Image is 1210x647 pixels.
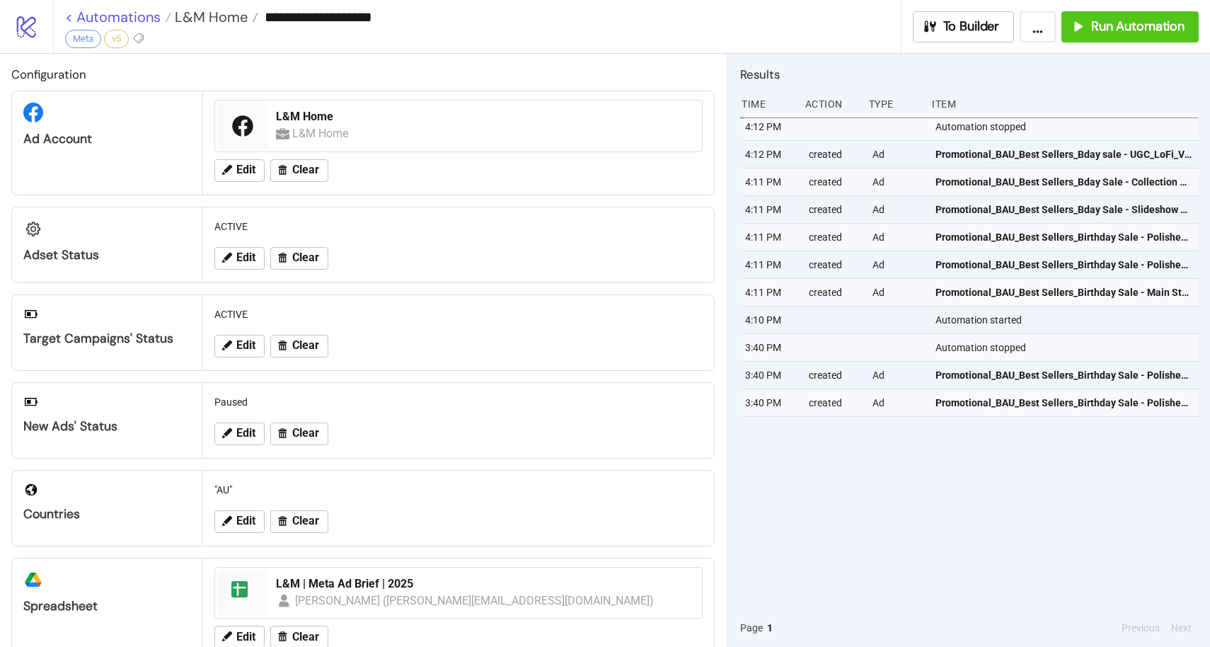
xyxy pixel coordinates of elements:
button: Clear [270,247,328,270]
span: Promotional_BAU_Best Sellers_Bday sale - UGC_LoFi_Video__AU [935,147,1192,162]
span: Clear [292,631,319,643]
div: Meta [65,30,101,48]
div: Ad [871,389,925,416]
div: Paused [209,389,708,416]
div: L&M Home [276,109,693,125]
span: Clear [292,427,319,440]
button: Clear [270,510,328,533]
div: 3:40 PM [744,334,797,361]
div: "AU" [209,476,708,503]
div: ACTIVE [209,301,708,328]
button: Edit [214,335,265,357]
div: Ad [871,224,925,251]
div: 4:11 PM [744,279,797,306]
a: Promotional_BAU_Best Sellers_Bday sale - UGC_LoFi_Video__AU [935,141,1192,168]
span: Edit [236,631,255,643]
span: Clear [292,164,319,176]
a: L&M Home [171,10,258,24]
div: Type [868,91,921,118]
div: Item [930,91,1199,118]
div: L&M Home [292,125,352,142]
div: Ad [871,141,925,168]
div: created [807,141,861,168]
div: Target Campaigns' Status [23,331,191,347]
button: ... [1020,11,1056,42]
div: 4:11 PM [744,224,797,251]
div: created [807,389,861,416]
div: Time [740,91,794,118]
span: L&M Home [171,8,248,26]
div: 4:11 PM [744,251,797,278]
div: 3:40 PM [744,389,797,416]
div: Ad [871,362,925,389]
span: Clear [292,515,319,527]
button: Run Automation [1061,11,1199,42]
div: v5 [104,30,129,48]
span: Edit [236,164,255,176]
span: Edit [236,427,255,440]
div: created [807,251,861,278]
div: Countries [23,506,191,522]
div: Action [804,91,858,118]
div: 4:12 PM [744,113,797,140]
span: Promotional_BAU_Best Sellers_Bday Sale - Collection Ad_Polished_Collection - Image_20250818_AU [935,174,1192,190]
a: Promotional_BAU_Best Sellers_Birthday Sale - Main Static _Polished_Image_20250818_AU [935,279,1192,306]
div: New Ads' Status [23,418,191,435]
div: created [807,279,861,306]
span: Promotional_BAU_Best Sellers_Bday Sale - Slideshow Vid _Polished_Video__AU [935,202,1192,217]
button: Next [1167,620,1196,636]
span: Promotional_BAU_Best Sellers_Birthday Sale - Polished Vid B_Polished_Video__AU [935,229,1192,245]
div: 4:11 PM [744,168,797,195]
span: Clear [292,251,319,264]
div: 3:40 PM [744,362,797,389]
div: created [807,362,861,389]
div: Automation started [934,307,1202,333]
span: Promotional_BAU_Best Sellers_Birthday Sale - Main Static _Polished_Image_20250818_AU [935,285,1192,300]
a: < Automations [65,10,171,24]
div: created [807,196,861,223]
a: Promotional_BAU_Best Sellers_Bday Sale - Slideshow Vid _Polished_Video__AU [935,196,1192,223]
button: Clear [270,423,328,445]
h2: Configuration [11,65,715,84]
span: Edit [236,339,255,352]
div: Ad [871,279,925,306]
button: Edit [214,159,265,182]
h2: Results [740,65,1199,84]
button: Clear [270,159,328,182]
span: Edit [236,515,255,527]
div: L&M | Meta Ad Brief | 2025 [276,576,693,592]
a: Promotional_BAU_Best Sellers_Bday Sale - Collection Ad_Polished_Collection - Image_20250818_AU [935,168,1192,195]
div: Ad [871,251,925,278]
button: To Builder [913,11,1015,42]
a: Promotional_BAU_Best Sellers_Birthday Sale - Polished Vid A_Polished_Video__AU [935,362,1192,389]
div: 4:11 PM [744,196,797,223]
span: Page [740,620,763,636]
div: 4:10 PM [744,307,797,333]
span: Promotional_BAU_Best Sellers_Birthday Sale - Polished Vid A_Polished_Video__AU [935,395,1192,411]
div: 4:12 PM [744,141,797,168]
div: Spreadsheet [23,598,191,614]
button: Previous [1117,620,1164,636]
a: Promotional_BAU_Best Sellers_Birthday Sale - Polished Vid A_Polished_Video_20250818_AU [935,251,1192,278]
span: Edit [236,251,255,264]
button: Clear [270,335,328,357]
span: Promotional_BAU_Best Sellers_Birthday Sale - Polished Vid A_Polished_Video__AU [935,367,1192,383]
span: Promotional_BAU_Best Sellers_Birthday Sale - Polished Vid A_Polished_Video_20250818_AU [935,257,1192,273]
span: Clear [292,339,319,352]
div: Automation stopped [934,113,1202,140]
div: Ad Account [23,131,191,147]
a: Promotional_BAU_Best Sellers_Birthday Sale - Polished Vid A_Polished_Video__AU [935,389,1192,416]
button: 1 [763,620,777,636]
button: Edit [214,247,265,270]
div: created [807,168,861,195]
div: created [807,224,861,251]
div: Adset Status [23,247,191,263]
span: To Builder [943,18,1000,35]
button: Edit [214,510,265,533]
button: Edit [214,423,265,445]
div: [PERSON_NAME] ([PERSON_NAME][EMAIL_ADDRESS][DOMAIN_NAME]) [295,592,655,609]
span: Run Automation [1091,18,1185,35]
div: ACTIVE [209,213,708,240]
a: Promotional_BAU_Best Sellers_Birthday Sale - Polished Vid B_Polished_Video__AU [935,224,1192,251]
div: Ad [871,196,925,223]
